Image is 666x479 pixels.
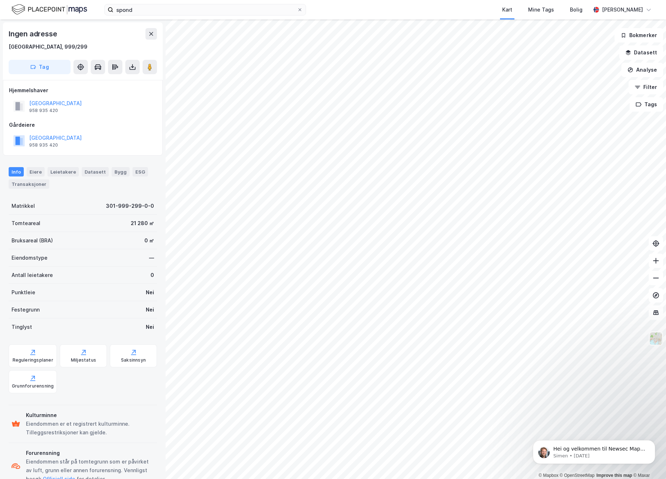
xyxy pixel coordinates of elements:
button: Datasett [619,45,663,60]
div: Nei [146,288,154,297]
a: OpenStreetMap [560,473,595,478]
input: Søk på adresse, matrikkel, gårdeiere, leietakere eller personer [113,4,297,15]
div: Reguleringsplaner [13,357,53,363]
div: Antall leietakere [12,271,53,279]
div: Eiere [27,167,45,176]
div: Kart [502,5,512,14]
div: Transaksjoner [9,179,49,189]
div: Kulturminne [26,411,154,420]
div: Datasett [82,167,109,176]
div: Hjemmelshaver [9,86,157,95]
div: — [149,254,154,262]
div: Gårdeiere [9,121,157,129]
div: Mine Tags [528,5,554,14]
div: ESG [132,167,148,176]
div: Matrikkel [12,202,35,210]
button: Tag [9,60,71,74]
button: Bokmerker [615,28,663,42]
div: Miljøstatus [71,357,96,363]
div: Forurensning [26,449,154,457]
div: 0 [150,271,154,279]
iframe: Intercom notifications message [522,425,666,475]
div: 958 935 420 [29,108,58,113]
div: Ingen adresse [9,28,58,40]
div: Leietakere [48,167,79,176]
div: 301-999-299-0-0 [106,202,154,210]
img: logo.f888ab2527a4732fd821a326f86c7f29.svg [12,3,87,16]
button: Filter [629,80,663,94]
button: Analyse [621,63,663,77]
div: 21 280 ㎡ [131,219,154,228]
a: Improve this map [597,473,632,478]
div: Festegrunn [12,305,40,314]
div: Bygg [112,167,130,176]
div: [GEOGRAPHIC_DATA], 999/299 [9,42,87,51]
span: Hei og velkommen til Newsec Maps, [DEMOGRAPHIC_DATA][PERSON_NAME] det er du lurer på så er det ba... [31,21,123,55]
div: Bruksareal (BRA) [12,236,53,245]
a: Mapbox [539,473,558,478]
div: [PERSON_NAME] [602,5,643,14]
div: Grunnforurensning [12,383,54,389]
div: 0 ㎡ [144,236,154,245]
div: Nei [146,305,154,314]
img: Z [649,332,663,345]
button: Tags [630,97,663,112]
div: Tomteareal [12,219,40,228]
div: Nei [146,323,154,331]
div: 958 935 420 [29,142,58,148]
div: Eiendomstype [12,254,48,262]
div: Info [9,167,24,176]
div: Bolig [570,5,582,14]
p: Message from Simen, sent 3w ago [31,28,124,34]
div: Tinglyst [12,323,32,331]
div: Punktleie [12,288,35,297]
div: Eiendommen er et registrert kulturminne. Tilleggsrestriksjoner kan gjelde. [26,420,154,437]
div: Saksinnsyn [121,357,146,363]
